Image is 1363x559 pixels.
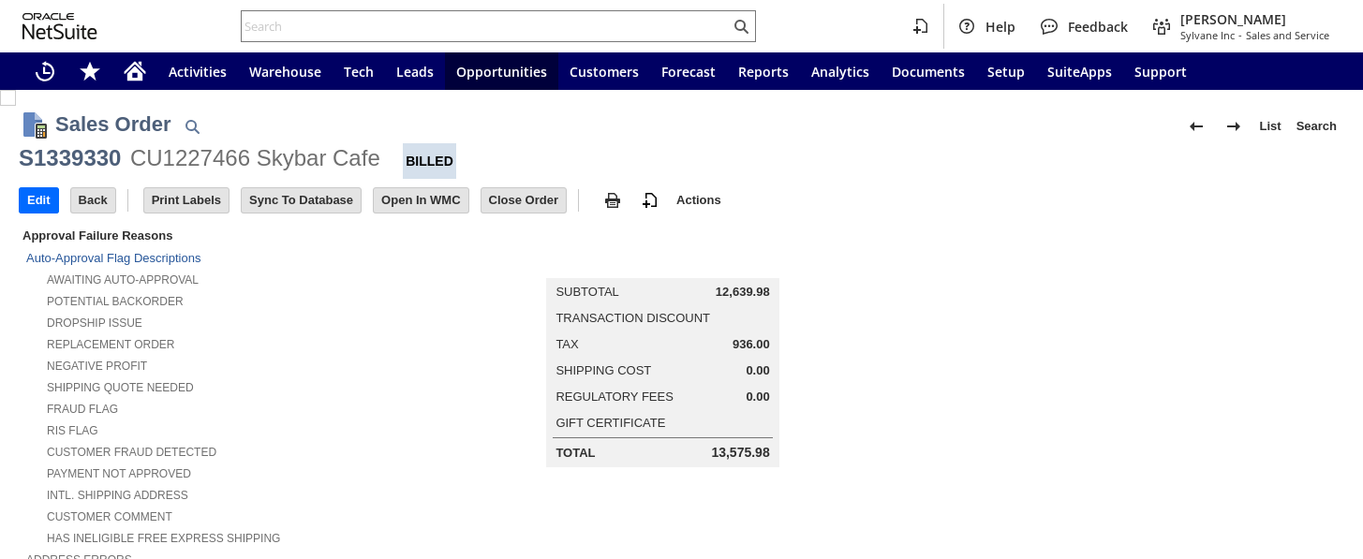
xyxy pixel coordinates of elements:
a: Reports [727,52,800,90]
span: Activities [169,63,227,81]
a: Replacement Order [47,338,174,351]
div: S1339330 [19,143,121,173]
svg: Recent Records [34,60,56,82]
input: Search [242,15,730,37]
div: Shortcuts [67,52,112,90]
input: Close Order [481,188,566,213]
div: CU1227466 Skybar Cafe [130,143,380,173]
a: Forecast [650,52,727,90]
a: Search [1289,111,1344,141]
span: SuiteApps [1047,63,1112,81]
span: - [1238,28,1242,42]
a: Actions [669,193,729,207]
a: Tax [556,337,578,351]
span: Reports [738,63,789,81]
svg: Home [124,60,146,82]
div: Billed [403,143,456,179]
span: Leads [396,63,434,81]
a: Gift Certificate [556,416,665,430]
span: 936.00 [733,337,770,352]
span: Setup [987,63,1025,81]
img: Previous [1185,115,1207,138]
a: Total [556,446,595,460]
span: Sylvane Inc [1180,28,1235,42]
a: SuiteApps [1036,52,1123,90]
img: print.svg [601,189,624,212]
a: Activities [157,52,238,90]
a: Warehouse [238,52,333,90]
a: Payment not approved [47,467,191,480]
a: Dropship Issue [47,316,142,330]
span: Warehouse [249,63,321,81]
a: Opportunities [445,52,558,90]
a: Analytics [800,52,881,90]
a: Home [112,52,157,90]
a: Shipping Cost [556,363,651,377]
span: [PERSON_NAME] [1180,10,1329,28]
input: Open In WMC [374,188,468,213]
a: Intl. Shipping Address [47,489,188,502]
a: Regulatory Fees [556,390,673,404]
span: 12,639.98 [716,285,770,300]
span: Analytics [811,63,869,81]
svg: Search [730,15,752,37]
a: Setup [976,52,1036,90]
svg: Shortcuts [79,60,101,82]
input: Print Labels [144,188,229,213]
a: Awaiting Auto-Approval [47,273,199,287]
a: Customer Fraud Detected [47,446,216,459]
a: Leads [385,52,445,90]
span: Customers [570,63,639,81]
div: Approval Failure Reasons [19,225,437,246]
img: Quick Find [181,115,203,138]
caption: Summary [546,248,778,278]
a: RIS flag [47,424,98,437]
a: Auto-Approval Flag Descriptions [26,251,200,265]
a: Fraud Flag [47,403,118,416]
img: Next [1222,115,1245,138]
input: Back [71,188,115,213]
a: Transaction Discount [556,311,710,325]
h1: Sales Order [55,109,171,140]
span: Sales and Service [1246,28,1329,42]
a: List [1252,111,1289,141]
span: Forecast [661,63,716,81]
span: Opportunities [456,63,547,81]
img: add-record.svg [639,189,661,212]
a: Potential Backorder [47,295,184,308]
span: Feedback [1068,18,1128,36]
span: Help [985,18,1015,36]
span: Documents [892,63,965,81]
a: Customer Comment [47,510,172,523]
a: Shipping Quote Needed [47,381,194,394]
a: Support [1123,52,1198,90]
span: Tech [344,63,374,81]
svg: logo [22,13,97,39]
a: Recent Records [22,52,67,90]
span: 13,575.98 [711,445,769,461]
span: Support [1134,63,1187,81]
a: Customers [558,52,650,90]
a: Has Ineligible Free Express Shipping [47,532,280,545]
input: Sync To Database [242,188,361,213]
a: Tech [333,52,385,90]
a: Negative Profit [47,360,147,373]
a: Documents [881,52,976,90]
a: Subtotal [556,285,618,299]
span: 0.00 [746,363,769,378]
input: Edit [20,188,58,213]
span: 0.00 [746,390,769,405]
